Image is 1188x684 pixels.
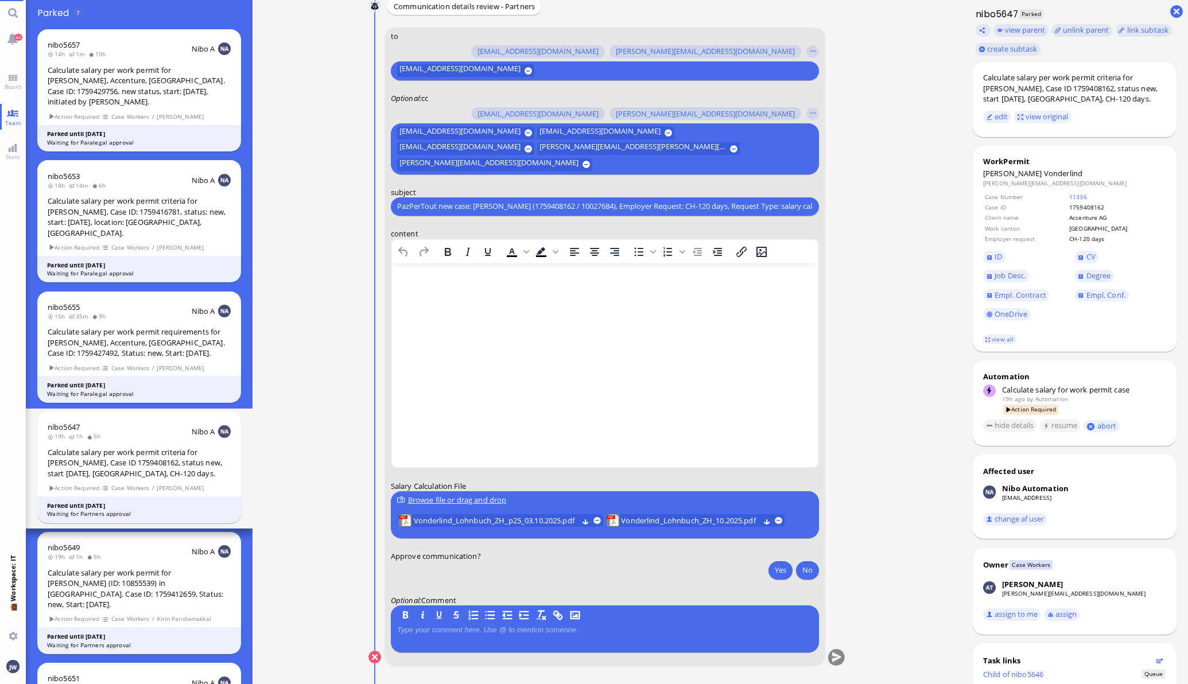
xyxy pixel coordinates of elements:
[152,614,155,624] span: /
[1116,24,1172,37] task-group-action-menu: link subtask
[687,243,706,259] button: Decrease indent
[69,553,87,561] span: 1h
[392,263,818,467] iframe: Rich Text Area
[1069,224,1165,233] td: [GEOGRAPHIC_DATA]
[984,234,1067,243] td: Employer request
[775,516,782,524] button: remove
[152,483,155,493] span: /
[983,308,1031,321] a: OneDrive
[391,30,398,41] span: to
[1010,560,1053,570] span: Case Workers
[399,126,520,139] span: [EMAIL_ADDRESS][DOMAIN_NAME]
[397,64,534,77] button: [EMAIL_ADDRESS][DOMAIN_NAME]
[48,40,80,50] a: nibo5657
[47,510,231,518] div: Waiting for Partners approval
[1142,669,1165,679] span: Status
[1014,111,1071,123] button: view original
[48,432,69,440] span: 19h
[564,243,584,259] button: Align left
[47,138,231,147] div: Waiting for Paralegal approval
[1086,251,1096,262] span: CV
[983,270,1029,282] a: Job Desc.
[477,47,599,56] span: [EMAIL_ADDRESS][DOMAIN_NAME]
[6,660,19,673] img: You
[609,45,801,58] button: [PERSON_NAME][EMAIL_ADDRESS][DOMAIN_NAME]
[1002,493,1051,502] a: [EMAIL_ADDRESS]
[48,673,80,683] a: nibo5651
[416,609,429,621] button: I
[48,302,80,312] a: nibo5655
[399,142,520,155] span: [EMAIL_ADDRESS][DOMAIN_NAME]
[192,546,215,557] span: Nibo A
[983,335,1016,344] a: view all
[471,107,605,120] button: [EMAIL_ADDRESS][DOMAIN_NAME]
[48,181,69,189] span: 18h
[69,181,92,189] span: 14m
[48,363,100,373] span: Action Required
[48,483,100,493] span: Action Required
[391,550,481,561] span: Approve communication?
[397,142,534,155] button: [EMAIL_ADDRESS][DOMAIN_NAME]
[48,171,80,181] span: nibo5653
[983,485,996,498] img: Nibo Automation
[539,126,661,139] span: [EMAIL_ADDRESS][DOMAIN_NAME]
[621,514,759,527] span: Vonderlind_Lohnbuch_ZH_10.2025.pdf
[48,553,69,561] span: 19h
[1127,25,1169,35] span: link subtask
[111,363,150,373] span: Case Workers
[421,595,456,605] span: Comment
[87,432,104,440] span: 5h
[606,514,619,527] img: Vonderlind_Lohnbuch_ZH_10.2025.pdf
[983,251,1005,263] a: ID
[48,312,69,320] span: 15h
[48,542,80,553] span: nibo5649
[995,251,1002,262] span: ID
[76,9,80,17] span: 7
[69,312,92,320] span: 35m
[48,568,231,610] div: Calculate salary per work permit for [PERSON_NAME] (ID: 10855539) in [GEOGRAPHIC_DATA]. Case ID: ...
[983,419,1037,432] button: hide details
[457,243,477,259] button: Italic
[218,305,231,317] img: NA
[1002,384,1166,395] div: Calculate salary for work permit case
[477,109,599,118] span: [EMAIL_ADDRESS][DOMAIN_NAME]
[976,43,1041,56] button: create subtask
[983,371,1166,382] div: Automation
[433,609,445,621] button: U
[621,514,759,527] a: View Vonderlind_Lohnbuch_ZH_10.2025.pdf
[1069,234,1165,243] td: CH-120 days
[2,83,24,91] span: Board
[984,192,1067,201] td: Case Number
[48,196,231,238] div: Calculate salary per work permit criteria for [PERSON_NAME], Case ID: 1759416781, status: new, st...
[584,243,604,259] button: Align center
[152,363,155,373] span: /
[984,203,1067,212] td: Case ID
[391,228,418,238] span: content
[47,632,231,641] div: Parked until [DATE]
[1002,483,1069,493] div: Nibo Automation
[593,516,601,524] button: remove
[48,422,80,432] span: nibo5647
[763,516,770,524] button: Download Vonderlind_Lohnbuch_ZH_10.2025.pdf
[152,112,155,122] span: /
[157,112,204,122] span: [PERSON_NAME]
[983,111,1011,123] button: edit
[983,168,1042,178] span: [PERSON_NAME]
[391,93,421,103] em: :
[983,513,1047,526] button: change af user
[1069,203,1165,212] td: 1759408162
[87,553,104,561] span: 5h
[983,466,1035,476] div: Affected user
[218,545,231,558] img: NA
[2,119,24,127] span: Team
[368,651,381,663] button: Cancel
[398,514,603,527] lob-view: Vonderlind_Lohnbuch_ZH_p25_03.10.2025.pdf
[1086,270,1111,281] span: Degree
[37,6,73,20] span: Parked
[9,601,17,627] span: 💼 Workspace: IT
[48,614,100,624] span: Action Required
[1002,579,1063,589] div: [PERSON_NAME]
[1002,589,1146,597] a: [PERSON_NAME][EMAIL_ADDRESS][DOMAIN_NAME]
[615,47,794,56] span: [PERSON_NAME][EMAIL_ADDRESS][DOMAIN_NAME]
[983,559,1009,570] div: Owner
